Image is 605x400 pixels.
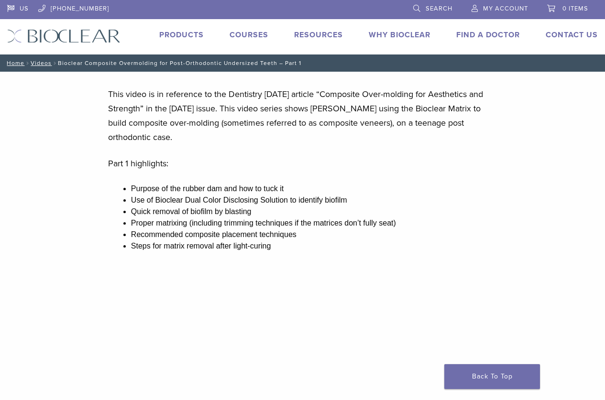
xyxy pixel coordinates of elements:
[546,30,598,40] a: Contact Us
[562,5,588,12] span: 0 items
[426,5,452,12] span: Search
[131,240,497,252] li: Steps for matrix removal after light-curing
[24,61,31,65] span: /
[159,30,204,40] a: Products
[131,195,497,206] li: Use of Bioclear Dual Color Disclosing Solution to identify biofilm
[31,60,52,66] a: Videos
[131,217,497,229] li: Proper matrixing (including trimming techniques if the matrices don’t fully seat)
[131,229,497,240] li: Recommended composite placement techniques
[444,364,540,389] a: Back To Top
[131,183,497,195] li: Purpose of the rubber dam and how to tuck it
[230,30,268,40] a: Courses
[456,30,520,40] a: Find A Doctor
[108,156,497,171] p: Part 1 highlights:
[294,30,343,40] a: Resources
[483,5,528,12] span: My Account
[52,61,58,65] span: /
[131,206,497,217] li: Quick removal of biofilm by blasting
[4,60,24,66] a: Home
[7,29,121,43] img: Bioclear
[108,87,497,144] p: This video is in reference to the Dentistry [DATE] article “Composite Over-molding for Aesthetics...
[369,30,430,40] a: Why Bioclear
